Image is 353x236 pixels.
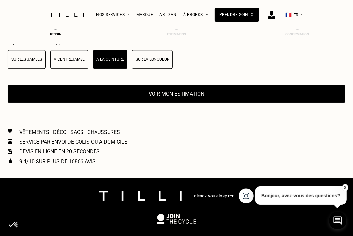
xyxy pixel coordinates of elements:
[285,12,292,18] span: 🇫🇷
[183,0,208,29] div: À propos
[8,158,12,163] img: Icon
[282,0,306,29] button: 🇫🇷 FR
[96,0,130,29] div: Nos services
[136,57,169,62] p: Sur la longueur
[19,139,127,145] p: Service par envoi de colis ou à domicile
[157,214,196,224] img: logo Join The Cycle
[11,57,42,62] p: Sur les jambes
[96,57,124,62] p: À la ceinture
[239,188,254,203] img: page instagram de Tilli une retoucherie à domicile
[159,12,177,17] a: Artisan
[99,191,182,201] img: logo Tilli
[43,32,69,36] div: Besoin
[136,12,153,17] a: Marque
[8,85,345,103] button: Voir mon estimation
[50,50,88,69] button: À l’entrejambe
[8,50,46,69] button: Sur les jambes
[127,14,130,16] img: Menu déroulant
[8,149,12,154] img: Icon
[284,32,310,36] div: Confirmation
[8,139,12,144] img: Icon
[19,129,120,135] p: Vêtements · Déco · Sacs · Chaussures
[19,149,100,155] p: Devis en ligne en 20 secondes
[255,186,347,205] p: Bonjour, avez-vous des questions?
[164,32,190,36] div: Estimation
[54,57,85,62] p: À l’entrejambe
[47,13,86,17] img: Logo du service de couturière Tilli
[132,50,173,69] button: Sur la longueur
[8,129,12,133] img: Icon
[19,158,96,165] p: 9.4/10 sur plus de 16866 avis
[342,184,348,191] button: X
[93,50,127,69] button: À la ceinture
[206,14,208,16] img: Menu déroulant à propos
[215,8,259,22] a: Prendre soin ici
[191,193,234,198] p: Laissez-vous inspirer
[268,11,275,19] img: icône connexion
[300,14,302,16] img: menu déroulant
